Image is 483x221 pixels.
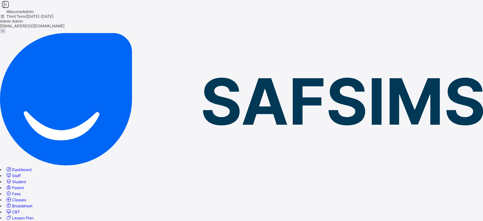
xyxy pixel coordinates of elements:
[12,179,26,184] span: Student
[5,197,26,202] a: Classes
[12,197,26,202] span: Classes
[5,173,21,178] a: Staff
[12,216,34,220] span: Lesson Plan
[5,179,26,184] a: Student
[12,210,20,214] span: CBT
[12,191,21,196] span: Fees
[458,199,477,218] button: Open asap
[5,204,32,208] a: Broadsheet
[5,210,20,214] a: CBT
[12,167,31,172] span: Dashboard
[5,191,21,196] a: Fees
[12,185,24,190] span: Parent
[12,204,32,208] span: Broadsheet
[5,185,24,190] a: Parent
[5,167,31,172] a: Dashboard
[12,173,21,178] span: Staff
[6,9,34,14] span: Welcome Admin
[5,216,34,220] a: Lesson Plan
